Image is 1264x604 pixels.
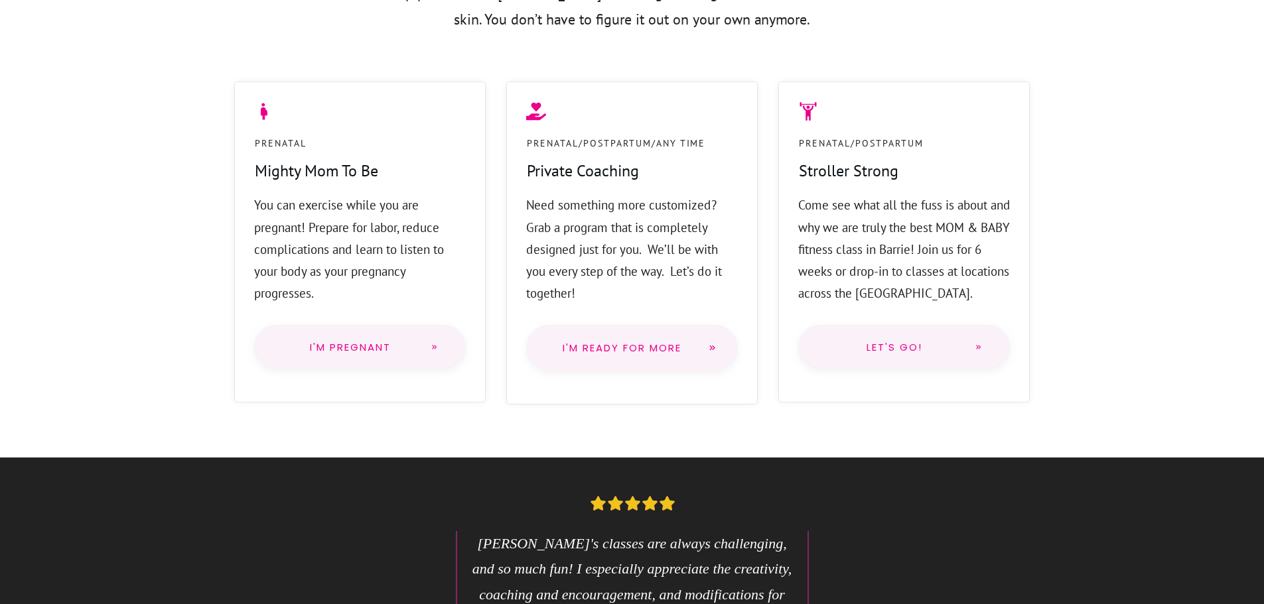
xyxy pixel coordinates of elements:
a: I'm Pregnant [254,325,466,370]
span: I'm Ready for more [547,342,698,354]
h4: Mighty Mom To Be [255,160,378,194]
p: You can exercise while you are pregnant! Prepare for labor, reduce complications and learn to lis... [254,194,466,304]
p: Prenatal/PostPartum/Any Time [527,135,705,152]
p: Prenatal/Postpartum [799,135,924,152]
h4: Private Coaching [527,160,639,194]
span: I'm Pregnant [281,342,421,353]
span: Let's go! [825,342,965,353]
p: Prenatal [255,135,307,152]
h4: Stroller Strong [799,160,898,194]
a: Let's go! [798,325,1011,370]
p: Come see what all the fuss is about and why we are truly the best MOM & BABY fitness class in Bar... [798,194,1011,304]
p: Need something more customized? Grab a program that is completely designed just for you. We’ll be... [526,194,738,304]
a: I'm Ready for more [526,325,738,371]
